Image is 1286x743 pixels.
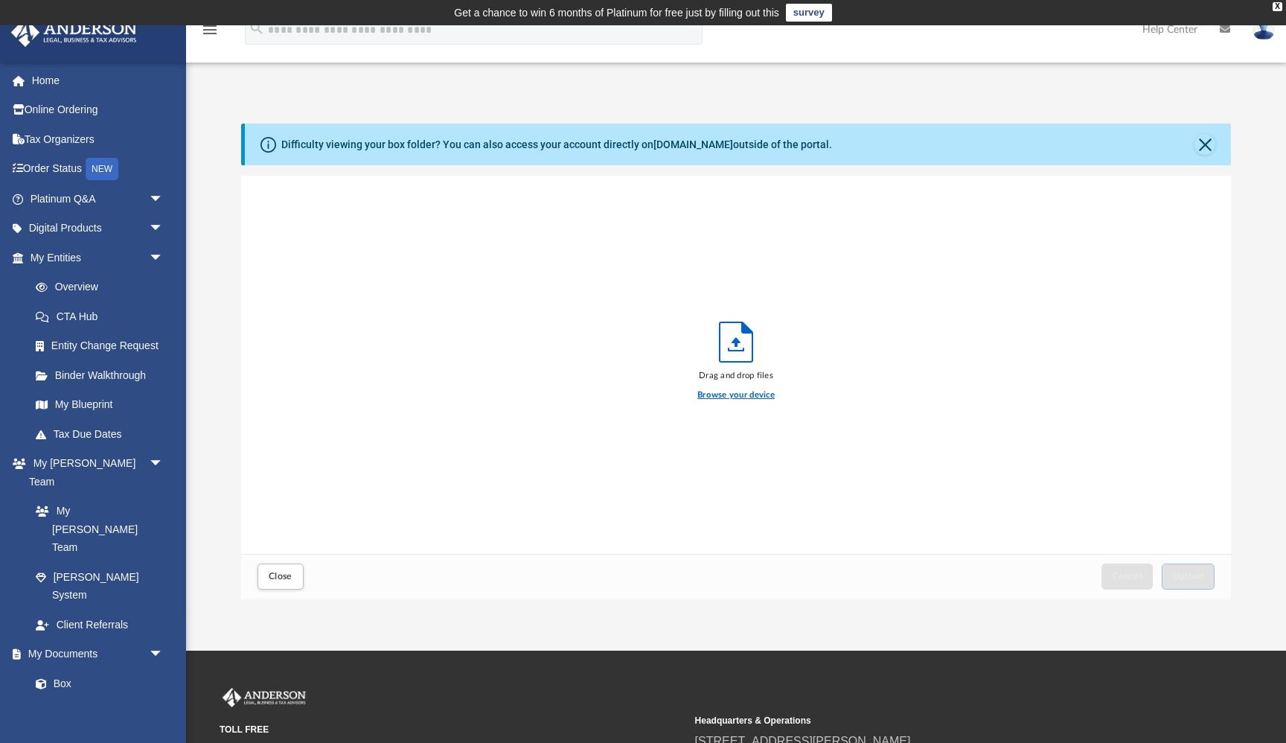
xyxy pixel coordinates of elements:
span: arrow_drop_down [149,214,179,244]
span: Close [269,572,292,581]
a: My Blueprint [21,390,179,420]
a: Client Referrals [21,610,179,640]
span: Upload [1173,572,1204,581]
img: Anderson Advisors Platinum Portal [7,18,141,47]
span: arrow_drop_down [149,243,179,273]
div: Get a chance to win 6 months of Platinum for free just by filling out this [454,4,779,22]
img: Anderson Advisors Platinum Portal [220,688,309,707]
a: My Entitiesarrow_drop_down [10,243,186,272]
a: Overview [21,272,186,302]
button: Upload [1162,564,1215,590]
img: User Pic [1253,19,1275,40]
button: Cancel [1101,564,1154,590]
div: Drag and drop files [697,369,775,383]
span: arrow_drop_down [149,449,179,479]
div: NEW [86,158,118,180]
a: [DOMAIN_NAME] [653,138,733,150]
a: CTA Hub [21,302,186,331]
a: Tax Organizers [10,124,186,154]
a: Entity Change Request [21,331,186,361]
a: survey [786,4,832,22]
span: Cancel [1113,572,1142,581]
a: Tax Due Dates [21,419,186,449]
a: Digital Productsarrow_drop_down [10,214,186,243]
a: Order StatusNEW [10,154,186,185]
small: TOLL FREE [220,723,685,736]
div: Upload [241,176,1231,599]
a: Platinum Q&Aarrow_drop_down [10,184,186,214]
a: Binder Walkthrough [21,360,186,390]
span: arrow_drop_down [149,640,179,670]
button: Close [1194,134,1215,155]
i: menu [201,21,219,39]
a: My [PERSON_NAME] Team [21,497,171,563]
small: Headquarters & Operations [695,714,1160,727]
a: Online Ordering [10,95,186,125]
a: menu [201,28,219,39]
a: My Documentsarrow_drop_down [10,640,179,669]
label: Browse your device [697,389,775,402]
a: Home [10,66,186,95]
a: My [PERSON_NAME] Teamarrow_drop_down [10,449,179,497]
i: search [249,20,265,36]
div: close [1273,2,1282,11]
button: Close [257,564,304,590]
div: Difficulty viewing your box folder? You can also access your account directly on outside of the p... [281,137,832,153]
a: [PERSON_NAME] System [21,562,179,610]
span: arrow_drop_down [149,184,179,214]
a: Box [21,669,171,698]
